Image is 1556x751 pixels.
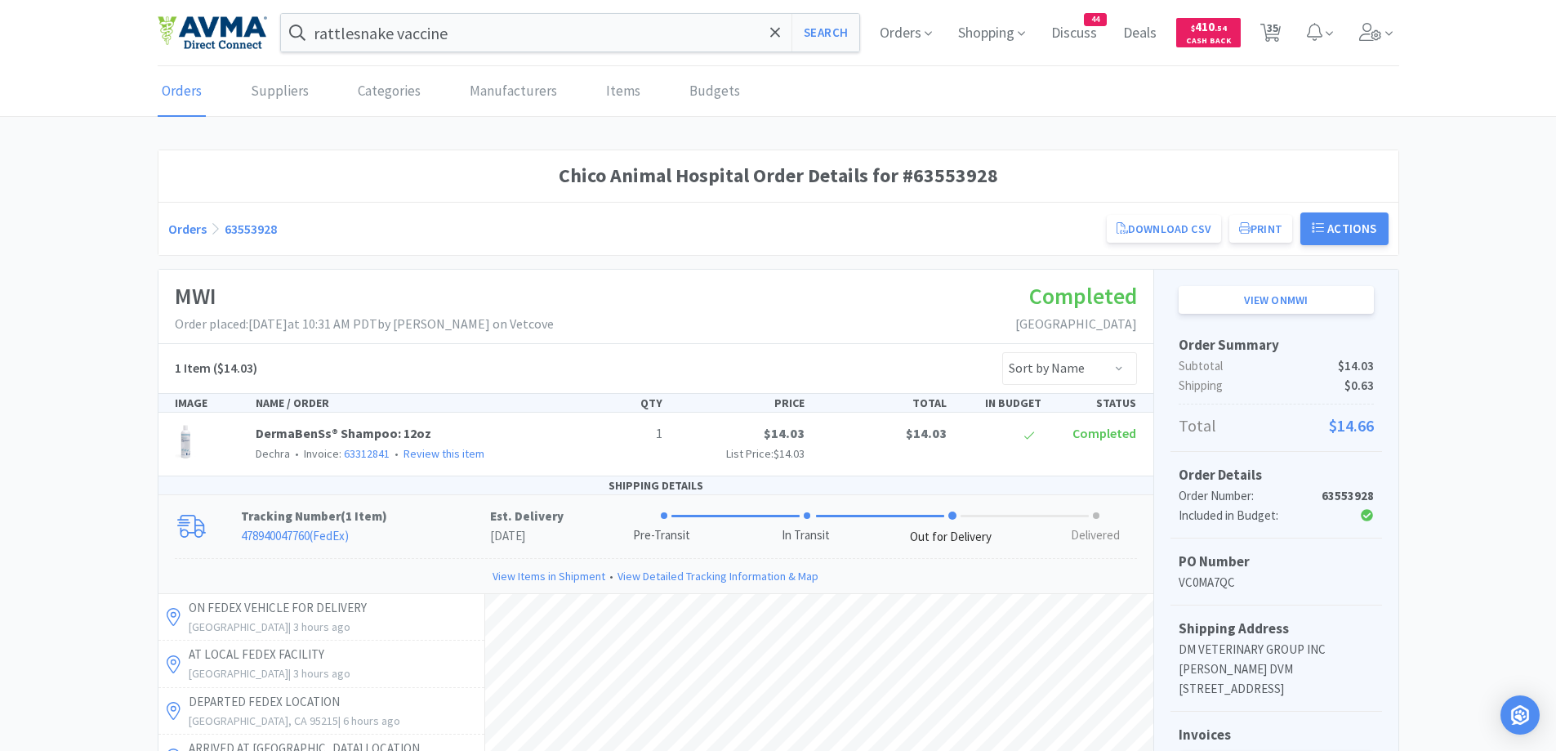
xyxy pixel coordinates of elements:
[344,446,390,461] a: 63312841
[490,507,564,526] p: Est. Delivery
[1176,11,1241,55] a: $410.54Cash Back
[1029,281,1137,311] span: Completed
[1179,573,1374,592] p: VC0MA7QC
[189,712,480,730] p: [GEOGRAPHIC_DATA], CA 95215 | 6 hours ago
[466,67,561,117] a: Manufacturers
[1179,464,1374,486] h5: Order Details
[1179,506,1309,525] div: Included in Budget:
[1300,212,1389,245] button: Actions
[1179,551,1374,573] h5: PO Number
[1179,376,1374,396] p: Shipping
[354,67,425,117] a: Categories
[168,394,250,412] div: IMAGE
[617,567,818,585] a: View Detailed Tracking Information & Map
[1015,314,1137,335] p: [GEOGRAPHIC_DATA]
[189,664,480,682] p: [GEOGRAPHIC_DATA] | 3 hours ago
[1179,356,1374,376] p: Subtotal
[1229,215,1292,243] button: Print
[1191,23,1195,34] span: $
[782,526,830,545] div: In Transit
[175,423,198,459] img: 9316afc6d08044a19f2616c5cb1f67e8_17973.png
[189,618,480,636] p: [GEOGRAPHIC_DATA] | 3 hours ago
[189,598,480,618] p: ON FEDEX VEHICLE FOR DELIVERY
[1191,19,1227,34] span: 410
[281,14,860,51] input: Search by item, sku, manufacturer, ingredient, size...
[1179,413,1374,439] p: Total
[675,445,805,463] p: List Price:
[168,221,207,237] a: Orders
[605,567,617,585] span: •
[158,67,206,117] a: Orders
[290,446,390,461] span: Invoice:
[953,394,1048,412] div: IN BUDGET
[910,528,992,547] div: Out for Delivery
[241,507,490,526] p: Tracking Number ( )
[346,508,382,524] span: 1 Item
[256,446,290,461] span: Dechra
[1179,486,1309,506] div: Order Number:
[256,425,431,441] a: DermaBenSs® Shampoo: 12oz
[158,16,267,50] img: e4e33dab9f054f5782a47901c742baa9_102.png
[1045,26,1103,41] a: Discuss44
[1085,14,1106,25] span: 44
[1338,356,1374,376] span: $14.03
[175,314,554,335] p: Order placed: [DATE] at 10:31 AM PDT by [PERSON_NAME] on Vetcove
[493,567,605,585] a: View Items in Shipment
[1254,28,1287,42] a: 35
[1215,23,1227,34] span: . 54
[685,67,744,117] a: Budgets
[1329,413,1374,439] span: $14.66
[490,526,564,546] p: [DATE]
[1179,286,1374,314] a: View onMWI
[1117,26,1163,41] a: Deals
[574,394,669,412] div: QTY
[1179,724,1374,746] h5: Invoices
[175,278,554,315] h1: MWI
[602,67,644,117] a: Items
[1071,526,1120,545] div: Delivered
[392,446,401,461] span: •
[1186,37,1231,47] span: Cash Back
[811,394,953,412] div: TOTAL
[225,221,277,237] a: 63553928
[403,446,484,461] a: Review this item
[1322,488,1374,503] strong: 63553928
[158,476,1153,495] div: SHIPPING DETAILS
[581,423,662,445] p: 1
[633,526,690,545] div: Pre-Transit
[247,67,313,117] a: Suppliers
[241,528,349,543] a: 478940047760(FedEx)
[175,358,257,379] h5: ($14.03)
[175,360,211,376] span: 1 Item
[1179,334,1374,356] h5: Order Summary
[1072,425,1136,441] span: Completed
[791,14,859,51] button: Search
[1107,215,1221,243] a: Download CSV
[774,446,805,461] span: $14.03
[1344,376,1374,396] span: $0.63
[1500,695,1540,735] div: Open Intercom Messenger
[249,394,574,412] div: NAME / ORDER
[1179,618,1374,640] h5: Shipping Address
[764,425,805,441] span: $14.03
[189,645,480,664] p: AT LOCAL FEDEX FACILITY
[189,692,480,712] p: DEPARTED FEDEX LOCATION
[292,446,301,461] span: •
[1048,394,1143,412] div: STATUS
[669,394,811,412] div: PRICE
[1179,640,1374,699] p: DM VETERINARY GROUP INC [PERSON_NAME] DVM [STREET_ADDRESS]
[168,160,1389,191] h1: Chico Animal Hospital Order Details for #63553928
[906,425,947,441] span: $14.03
